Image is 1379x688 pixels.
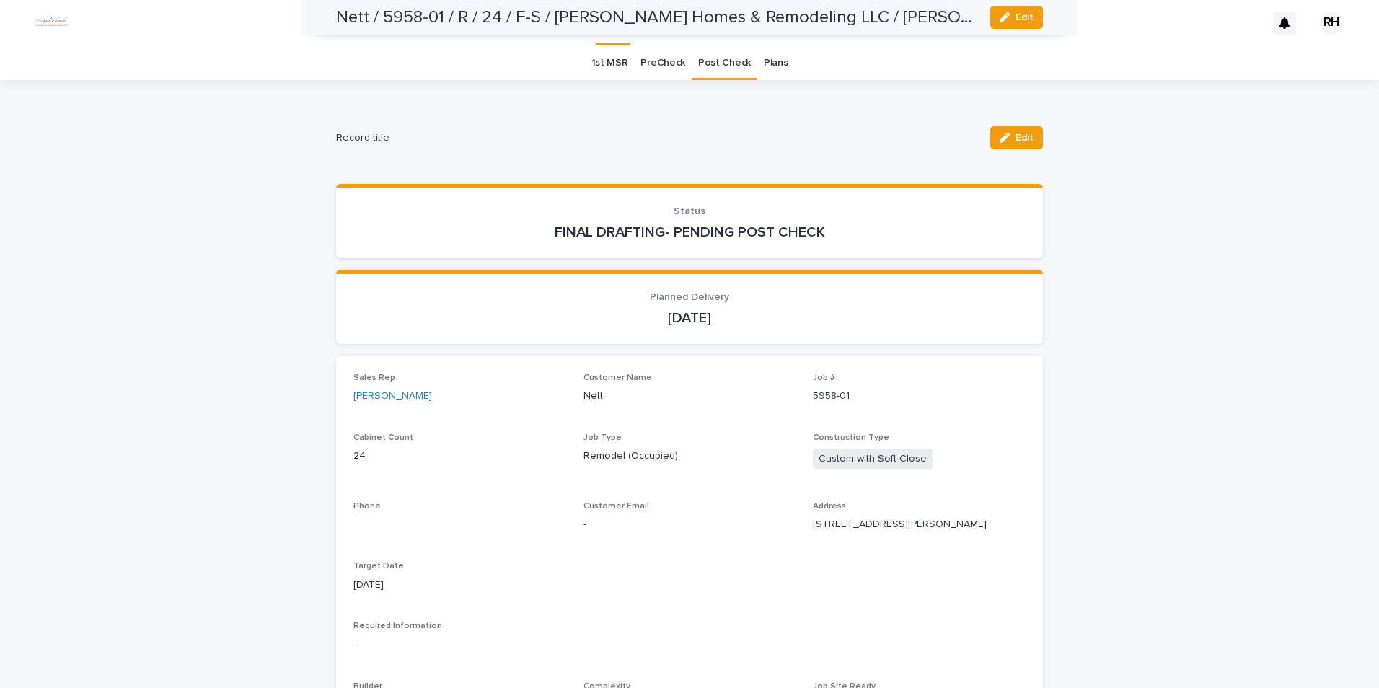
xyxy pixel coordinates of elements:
[583,374,652,382] span: Customer Name
[353,224,1026,241] p: FINAL DRAFTING- PENDING POST CHECK
[583,502,649,511] span: Customer Email
[813,517,1026,532] p: [STREET_ADDRESS][PERSON_NAME]
[674,206,705,216] span: Status
[353,562,404,570] span: Target Date
[583,517,796,532] p: -
[336,132,979,144] h2: Record title
[583,449,796,464] p: Remodel (Occupied)
[813,433,889,442] span: Construction Type
[813,449,933,469] span: Custom with Soft Close
[353,578,566,593] p: [DATE]
[29,9,74,38] img: dhEtdSsQReaQtgKTuLrt
[353,374,395,382] span: Sales Rep
[353,389,432,404] a: [PERSON_NAME]
[813,502,846,511] span: Address
[1015,133,1034,143] span: Edit
[764,46,788,80] a: Plans
[1320,12,1343,35] div: RH
[640,46,685,80] a: PreCheck
[353,449,566,464] p: 24
[353,638,1026,653] p: -
[583,433,622,442] span: Job Type
[698,46,751,80] a: Post Check
[813,374,835,382] span: Job #
[583,389,796,404] p: Nett
[353,502,381,511] span: Phone
[650,292,729,302] span: Planned Delivery
[353,622,442,630] span: Required Information
[353,309,1026,327] p: [DATE]
[353,433,413,442] span: Cabinet Count
[813,389,1026,404] p: 5958-01
[990,126,1043,149] button: Edit
[591,46,628,80] a: 1st MSR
